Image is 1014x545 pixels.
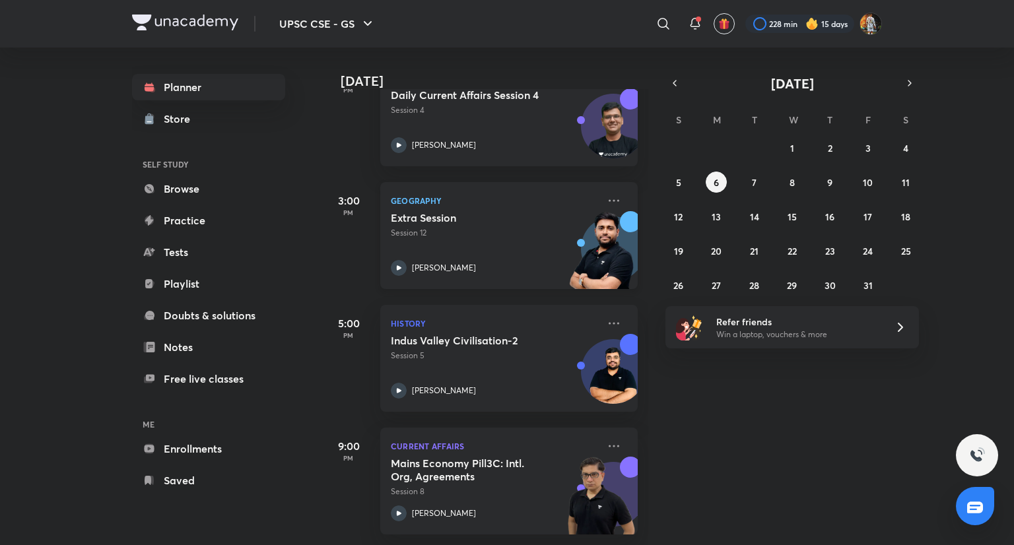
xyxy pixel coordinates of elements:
[819,206,840,227] button: October 16, 2025
[712,279,721,292] abbr: October 27, 2025
[712,210,721,223] abbr: October 13, 2025
[895,206,916,227] button: October 18, 2025
[322,193,375,208] h5: 3:00
[706,172,727,193] button: October 6, 2025
[132,239,285,265] a: Tests
[391,88,555,102] h5: Daily Current Affairs Session 4
[901,210,910,223] abbr: October 18, 2025
[901,245,911,257] abbr: October 25, 2025
[391,350,598,362] p: Session 5
[271,11,384,37] button: UPSC CSE - GS
[706,240,727,261] button: October 20, 2025
[819,274,840,296] button: October 30, 2025
[895,172,916,193] button: October 11, 2025
[903,113,908,126] abbr: Saturday
[322,454,375,462] p: PM
[714,176,719,189] abbr: October 6, 2025
[744,240,765,261] button: October 21, 2025
[805,17,819,30] img: streak
[668,240,689,261] button: October 19, 2025
[132,302,285,329] a: Doubts & solutions
[668,172,689,193] button: October 5, 2025
[858,206,879,227] button: October 17, 2025
[706,274,727,296] button: October 27, 2025
[391,227,598,239] p: Session 12
[819,240,840,261] button: October 23, 2025
[789,113,798,126] abbr: Wednesday
[412,139,476,151] p: [PERSON_NAME]
[716,329,879,340] p: Win a laptop, vouchers & more
[673,279,683,292] abbr: October 26, 2025
[582,346,645,410] img: Avatar
[341,73,651,89] h4: [DATE]
[858,137,879,158] button: October 3, 2025
[860,13,882,35] img: Prakhar Singh
[782,274,803,296] button: October 29, 2025
[863,279,873,292] abbr: October 31, 2025
[391,486,598,497] p: Session 8
[412,385,476,397] p: [PERSON_NAME]
[718,18,730,30] img: avatar
[771,75,814,92] span: [DATE]
[790,176,795,189] abbr: October 8, 2025
[412,507,476,519] p: [PERSON_NAME]
[674,210,683,223] abbr: October 12, 2025
[903,142,908,154] abbr: October 4, 2025
[752,176,757,189] abbr: October 7, 2025
[132,207,285,234] a: Practice
[828,142,832,154] abbr: October 2, 2025
[744,172,765,193] button: October 7, 2025
[322,331,375,339] p: PM
[391,315,598,331] p: History
[782,137,803,158] button: October 1, 2025
[322,208,375,216] p: PM
[132,176,285,202] a: Browse
[714,13,735,34] button: avatar
[744,274,765,296] button: October 28, 2025
[744,206,765,227] button: October 14, 2025
[132,413,285,435] h6: ME
[782,172,803,193] button: October 8, 2025
[819,172,840,193] button: October 9, 2025
[132,271,285,297] a: Playlist
[132,366,285,392] a: Free live classes
[674,245,683,257] abbr: October 19, 2025
[863,176,873,189] abbr: October 10, 2025
[750,245,759,257] abbr: October 21, 2025
[865,113,871,126] abbr: Friday
[858,240,879,261] button: October 24, 2025
[713,113,721,126] abbr: Monday
[412,262,476,274] p: [PERSON_NAME]
[750,210,759,223] abbr: October 14, 2025
[858,172,879,193] button: October 10, 2025
[132,153,285,176] h6: SELF STUDY
[582,101,645,164] img: Avatar
[788,210,797,223] abbr: October 15, 2025
[132,435,285,462] a: Enrollments
[825,279,836,292] abbr: October 30, 2025
[752,113,757,126] abbr: Tuesday
[788,245,797,257] abbr: October 22, 2025
[565,211,638,302] img: unacademy
[322,315,375,331] h5: 5:00
[825,210,834,223] abbr: October 16, 2025
[676,314,702,340] img: referral
[676,176,681,189] abbr: October 5, 2025
[132,467,285,494] a: Saved
[132,334,285,360] a: Notes
[322,86,375,94] p: PM
[706,206,727,227] button: October 13, 2025
[902,176,910,189] abbr: October 11, 2025
[782,240,803,261] button: October 22, 2025
[827,176,832,189] abbr: October 9, 2025
[858,274,879,296] button: October 31, 2025
[132,15,238,30] img: Company Logo
[132,106,285,132] a: Store
[391,334,555,347] h5: Indus Valley Civilisation-2
[668,206,689,227] button: October 12, 2025
[391,438,598,454] p: Current Affairs
[895,240,916,261] button: October 25, 2025
[969,447,985,463] img: ttu
[863,210,872,223] abbr: October 17, 2025
[132,15,238,34] a: Company Logo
